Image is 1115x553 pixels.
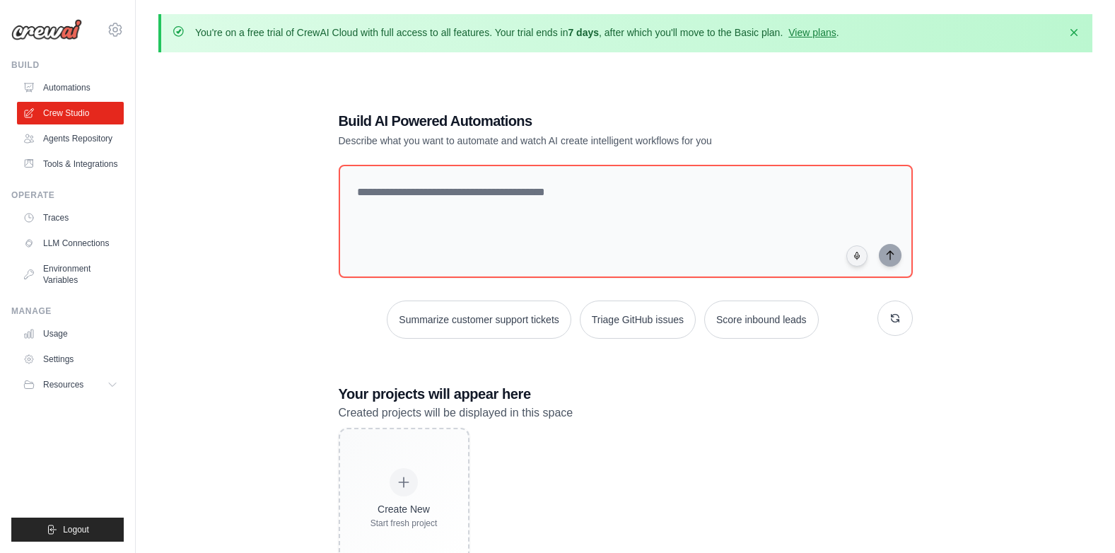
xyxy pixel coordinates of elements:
[704,301,819,339] button: Score inbound leads
[339,384,913,404] h3: Your projects will appear here
[387,301,571,339] button: Summarize customer support tickets
[339,404,913,422] p: Created projects will be displayed in this space
[17,232,124,255] a: LLM Connections
[17,76,124,99] a: Automations
[17,348,124,371] a: Settings
[370,502,438,516] div: Create New
[17,102,124,124] a: Crew Studio
[17,206,124,229] a: Traces
[17,257,124,291] a: Environment Variables
[846,245,868,267] button: Click to speak your automation idea
[580,301,696,339] button: Triage GitHub issues
[43,379,83,390] span: Resources
[63,524,89,535] span: Logout
[11,190,124,201] div: Operate
[568,27,599,38] strong: 7 days
[788,27,836,38] a: View plans
[17,127,124,150] a: Agents Repository
[11,518,124,542] button: Logout
[877,301,913,336] button: Get new suggestions
[339,111,814,131] h1: Build AI Powered Automations
[17,322,124,345] a: Usage
[11,59,124,71] div: Build
[195,25,839,40] p: You're on a free trial of CrewAI Cloud with full access to all features. Your trial ends in , aft...
[17,373,124,396] button: Resources
[11,305,124,317] div: Manage
[17,153,124,175] a: Tools & Integrations
[370,518,438,529] div: Start fresh project
[11,19,82,40] img: Logo
[339,134,814,148] p: Describe what you want to automate and watch AI create intelligent workflows for you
